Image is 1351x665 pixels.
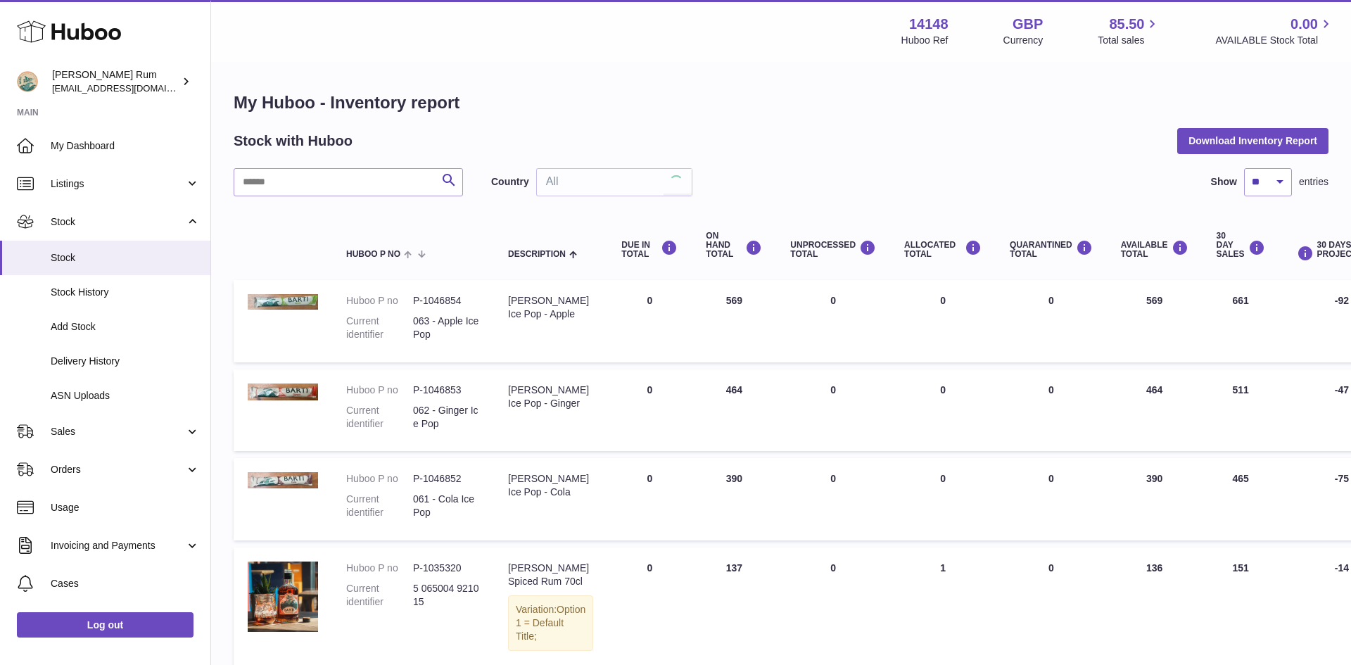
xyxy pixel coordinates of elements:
dd: 062 - Ginger Ice Pop [413,404,480,431]
td: 0 [776,369,890,452]
div: Huboo Ref [901,34,949,47]
span: Description [508,250,566,259]
div: [PERSON_NAME] Spiced Rum 70cl [508,562,593,588]
h1: My Huboo - Inventory report [234,91,1328,114]
dd: 061 - Cola Ice Pop [413,493,480,519]
strong: GBP [1013,15,1043,34]
label: Show [1211,175,1237,189]
td: 390 [1107,458,1203,540]
span: 0 [1048,473,1054,484]
div: ALLOCATED Total [904,240,982,259]
span: Invoicing and Payments [51,539,185,552]
span: My Dashboard [51,139,200,153]
div: UNPROCESSED Total [790,240,876,259]
dt: Huboo P no [346,562,413,575]
td: 464 [1107,369,1203,452]
span: 0.00 [1290,15,1318,34]
div: AVAILABLE Total [1121,240,1188,259]
dd: 5 065004 921015 [413,582,480,609]
dt: Huboo P no [346,384,413,397]
span: Sales [51,425,185,438]
span: Huboo P no [346,250,400,259]
h2: Stock with Huboo [234,132,353,151]
span: 0 [1048,295,1054,306]
span: Usage [51,501,200,514]
td: 661 [1203,280,1279,362]
button: Download Inventory Report [1177,128,1328,153]
div: ON HAND Total [706,232,762,260]
td: 569 [692,280,776,362]
span: Stock History [51,286,200,299]
dd: P-1035320 [413,562,480,575]
dd: P-1046854 [413,294,480,308]
td: 0 [607,369,692,452]
td: 390 [692,458,776,540]
td: 0 [890,369,996,452]
span: Orders [51,463,185,476]
span: 85.50 [1109,15,1144,34]
td: 465 [1203,458,1279,540]
div: 30 DAY SALES [1217,232,1265,260]
span: Listings [51,177,185,191]
div: DUE IN TOTAL [621,240,678,259]
span: entries [1299,175,1328,189]
div: Variation: [508,595,593,651]
dd: P-1046853 [413,384,480,397]
img: product image [248,562,318,632]
span: Delivery History [51,355,200,368]
span: Option 1 = Default Title; [516,604,585,642]
dt: Current identifier [346,582,413,609]
dt: Current identifier [346,493,413,519]
div: [PERSON_NAME] Rum [52,68,179,95]
span: ASN Uploads [51,389,200,403]
td: 0 [776,280,890,362]
a: 0.00 AVAILABLE Stock Total [1215,15,1334,47]
span: AVAILABLE Stock Total [1215,34,1334,47]
img: mail@bartirum.wales [17,71,38,92]
span: Stock [51,215,185,229]
span: Add Stock [51,320,200,334]
strong: 14148 [909,15,949,34]
a: Log out [17,612,194,638]
dd: 063 - Apple Ice Pop [413,315,480,341]
dt: Current identifier [346,404,413,431]
img: product image [248,384,318,400]
div: [PERSON_NAME] Ice Pop - Apple [508,294,593,321]
img: product image [248,294,318,310]
div: [PERSON_NAME] Ice Pop - Cola [508,472,593,499]
dd: P-1046852 [413,472,480,486]
span: Cases [51,577,200,590]
td: 0 [776,458,890,540]
td: 0 [890,458,996,540]
dt: Current identifier [346,315,413,341]
span: Stock [51,251,200,265]
td: 569 [1107,280,1203,362]
a: 85.50 Total sales [1098,15,1160,47]
td: 0 [890,280,996,362]
div: [PERSON_NAME] Ice Pop - Ginger [508,384,593,410]
td: 464 [692,369,776,452]
span: Total sales [1098,34,1160,47]
div: Currency [1003,34,1044,47]
label: Country [491,175,529,189]
dt: Huboo P no [346,294,413,308]
img: product image [248,472,318,488]
div: QUARANTINED Total [1010,240,1093,259]
td: 0 [607,280,692,362]
td: 511 [1203,369,1279,452]
span: 0 [1048,384,1054,395]
dt: Huboo P no [346,472,413,486]
span: [EMAIL_ADDRESS][DOMAIN_NAME] [52,82,207,94]
td: 0 [607,458,692,540]
span: 0 [1048,562,1054,574]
